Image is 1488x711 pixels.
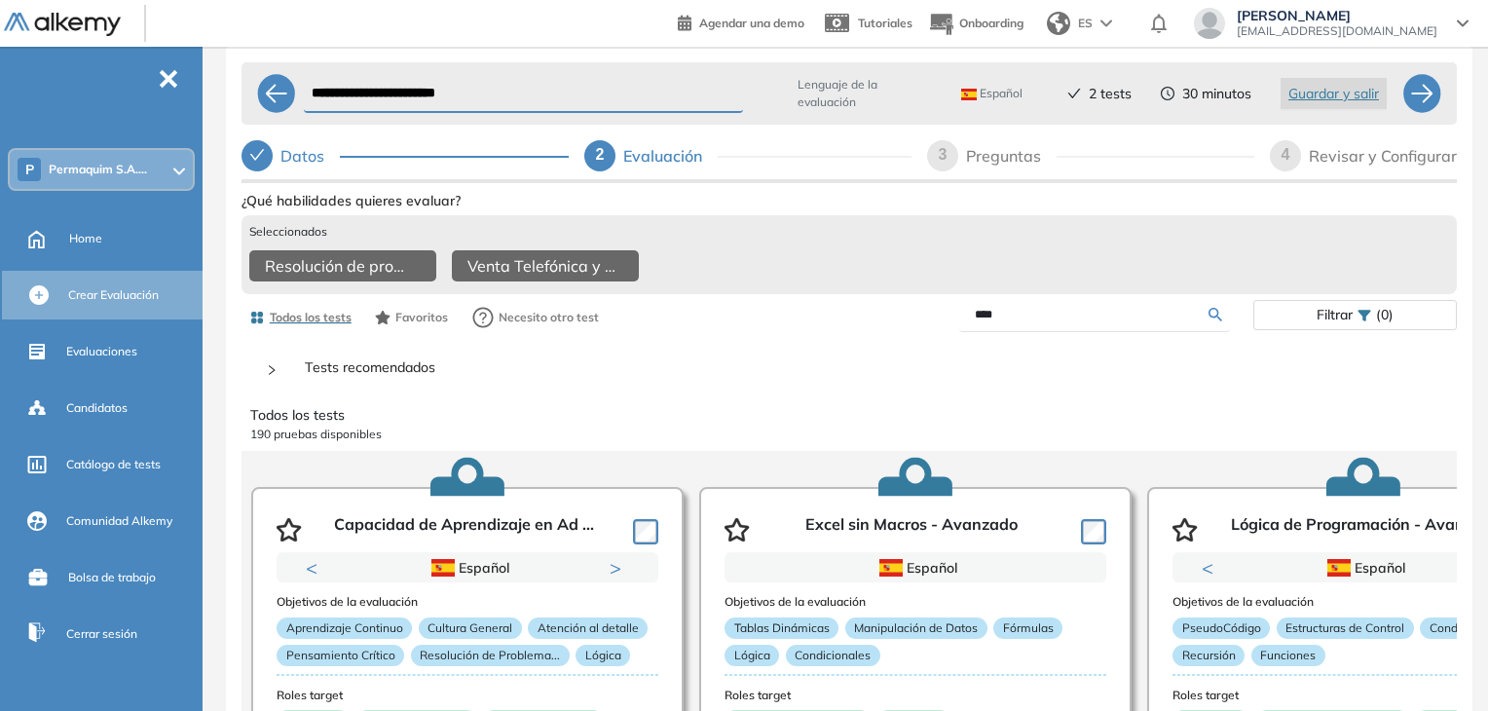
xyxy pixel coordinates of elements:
p: Pensamiento Crítico [277,645,404,666]
span: Resolución de problemas - Básico [265,254,413,278]
p: PseudoCódigo [1172,617,1270,639]
button: Previous [1202,558,1221,578]
span: Seleccionados [249,223,327,241]
span: Español [961,86,1023,101]
button: 2 [464,583,479,586]
img: ESP [1327,559,1351,577]
span: Cerrar sesión [66,625,137,643]
div: Preguntas [966,140,1057,171]
h3: Objetivos de la evaluación [725,595,1106,609]
img: world [1047,12,1070,35]
p: Recursión [1172,645,1245,666]
div: Tests recomendados [250,345,1448,397]
button: 2 [1371,583,1387,586]
span: Agendar una demo [699,16,804,30]
img: ESP [879,559,903,577]
span: Todos los tests [270,309,352,326]
div: Datos [242,140,569,171]
span: Comunidad Alkemy [66,512,172,530]
p: Todos los tests [250,405,1448,426]
div: Español [1242,557,1486,579]
p: 190 pruebas disponibles [250,426,1448,443]
button: Next [610,558,629,578]
span: 2 tests [1089,84,1132,104]
span: Lenguaje de la evaluación [798,76,934,111]
span: Catálogo de tests [66,456,161,473]
p: Funciones [1251,645,1325,666]
p: Capacidad de Aprendizaje en Ad ... [334,515,594,544]
button: 1 [1340,583,1363,586]
span: (0) [1376,301,1394,329]
h3: Roles target [277,689,658,702]
div: Datos [280,140,340,171]
button: 1 [432,583,456,586]
button: Guardar y salir [1281,78,1387,109]
span: Evaluaciones [66,343,137,360]
p: Lógica [576,645,630,666]
span: Candidatos [66,399,128,417]
button: Todos los tests [242,301,359,334]
span: ¿Qué habilidades quieres evaluar? [242,191,461,211]
span: Crear Evaluación [68,286,159,304]
div: Revisar y Configurar [1309,140,1457,171]
span: 2 [596,146,605,163]
p: Lógica [725,645,779,666]
button: 3 [487,583,502,586]
div: Español [346,557,590,579]
button: Necesito otro test [464,298,608,337]
span: Home [69,230,102,247]
span: right [266,364,278,376]
span: 3 [939,146,948,163]
p: Fórmulas [993,617,1062,639]
div: 2Evaluación [584,140,911,171]
p: Manipulación de Datos [845,617,987,639]
button: Previous [306,558,325,578]
p: Tablas Dinámicas [725,617,838,639]
span: ES [1078,15,1093,32]
span: clock-circle [1161,87,1174,100]
a: Agendar una demo [678,10,804,33]
span: Filtrar [1317,301,1353,329]
p: Lógica de Programación - Avanz ... [1231,515,1488,544]
span: [PERSON_NAME] [1237,8,1437,23]
div: Español [794,557,1038,579]
span: 30 minutos [1182,84,1251,104]
span: Onboarding [959,16,1023,30]
button: Onboarding [928,3,1023,45]
p: Excel sin Macros - Avanzado [805,515,1018,544]
p: Atención al detalle [528,617,648,639]
p: Condicionales [786,645,880,666]
span: Permaquim S.A.... [49,162,147,177]
span: check [1067,87,1081,100]
span: Venta Telefónica y Atención al Cliente [467,254,615,278]
span: check [249,147,265,163]
p: Cultura General [419,617,522,639]
img: ESP [431,559,455,577]
div: 3Preguntas [927,140,1254,171]
div: Evaluación [623,140,718,171]
p: Aprendizaje Continuo [277,617,412,639]
span: [EMAIL_ADDRESS][DOMAIN_NAME] [1237,23,1437,39]
h3: Roles target [725,689,1106,702]
span: Necesito otro test [499,309,599,326]
span: P [25,162,34,177]
span: Guardar y salir [1288,83,1379,104]
img: Logo [4,13,121,37]
span: Favoritos [395,309,448,326]
img: arrow [1100,19,1112,27]
span: 4 [1282,146,1290,163]
button: Favoritos [367,301,456,334]
span: Tutoriales [858,16,912,30]
h3: Objetivos de la evaluación [277,595,658,609]
img: ESP [961,89,977,100]
div: 4Revisar y Configurar [1270,140,1457,171]
p: Resolución de Problema... [411,645,570,666]
p: Tests recomendados [289,356,1432,386]
span: Bolsa de trabajo [68,569,156,586]
p: Estructuras de Control [1277,617,1414,639]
